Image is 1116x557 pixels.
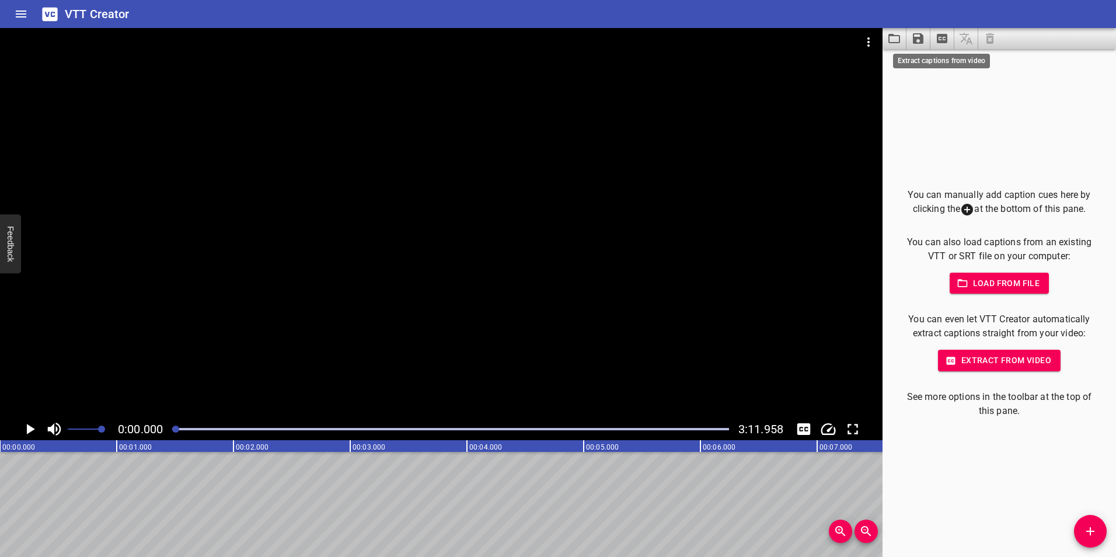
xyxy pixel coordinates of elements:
h6: VTT Creator [65,5,130,23]
button: Zoom In [829,520,852,543]
button: Add Cue [1074,515,1107,548]
text: 00:02.000 [236,443,268,451]
svg: Load captions from file [887,32,901,46]
text: 00:06.000 [703,443,735,451]
span: Current Time [118,422,163,436]
div: Playback Speed [817,418,839,440]
button: Extract captions from video [930,28,954,49]
p: You can even let VTT Creator automatically extract captions straight from your video: [901,312,1097,340]
span: Add some captions below, then you can translate them. [954,28,978,49]
text: 00:03.000 [353,443,385,451]
button: Change Playback Speed [817,418,839,440]
button: Toggle mute [43,418,65,440]
p: See more options in the toolbar at the top of this pane. [901,390,1097,418]
button: Extract from video [938,350,1061,371]
p: You can also load captions from an existing VTT or SRT file on your computer: [901,235,1097,263]
span: Video Duration [738,422,783,436]
button: Toggle captions [793,418,815,440]
svg: Save captions to file [911,32,925,46]
text: 00:04.000 [469,443,502,451]
span: Extract from video [947,353,1051,368]
button: Load captions from file [883,28,906,49]
div: Hide/Show Captions [793,418,815,440]
button: Toggle fullscreen [842,418,864,440]
p: You can manually add caption cues here by clicking the at the bottom of this pane. [901,188,1097,217]
text: 00:05.000 [586,443,619,451]
button: Play/Pause [19,418,41,440]
div: Play progress [172,428,729,430]
span: Set video volume [98,426,105,433]
button: Zoom Out [855,520,878,543]
button: Video Options [855,28,883,56]
div: Toggle Full Screen [842,418,864,440]
text: 00:01.000 [119,443,152,451]
text: 00:00.000 [2,443,35,451]
span: Load from file [959,276,1040,291]
button: Load from file [950,273,1049,294]
button: Save captions to file [906,28,930,49]
text: 00:07.000 [819,443,852,451]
